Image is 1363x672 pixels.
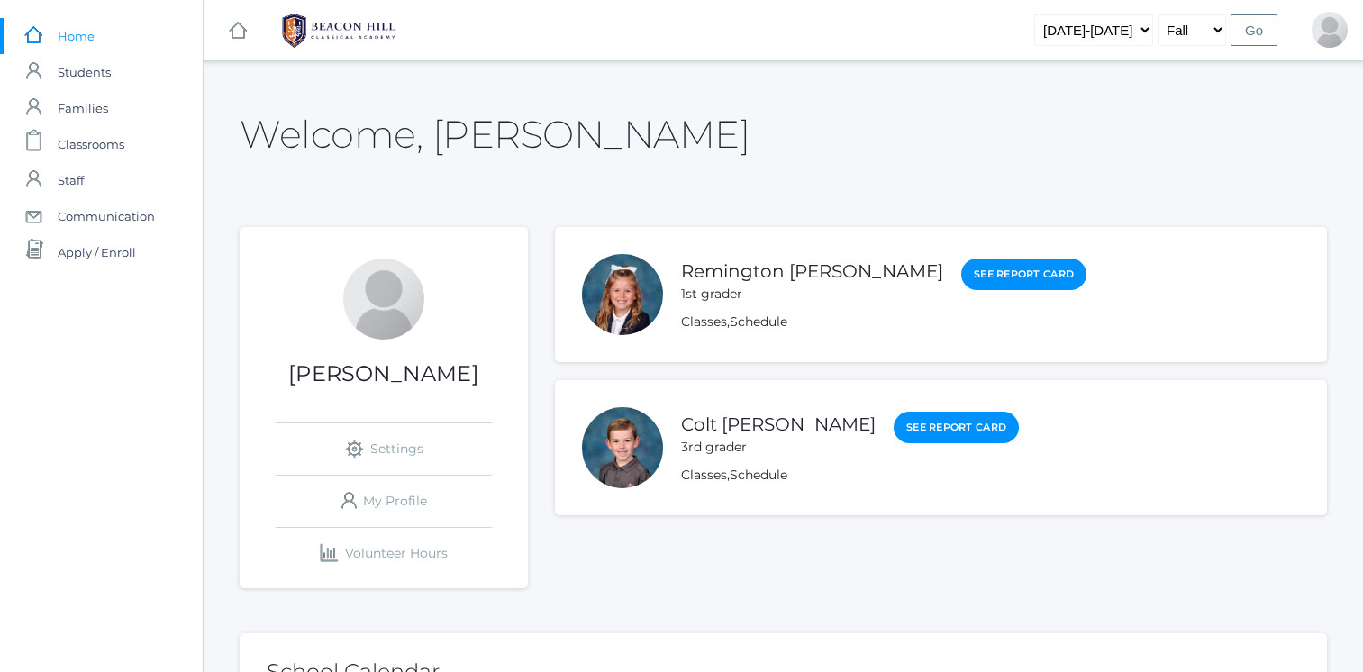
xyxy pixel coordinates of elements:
a: Colt [PERSON_NAME] [681,413,876,435]
div: Rachel Mastro [1312,12,1348,48]
div: , [681,313,1086,331]
span: Classrooms [58,126,124,162]
a: See Report Card [894,412,1019,443]
a: Classes [681,467,727,483]
h2: Welcome, [PERSON_NAME] [240,114,750,155]
input: Go [1231,14,1277,46]
div: Rachel Mastro [343,259,424,340]
h1: [PERSON_NAME] [240,362,528,386]
span: Home [58,18,95,54]
img: BHCALogos-05-308ed15e86a5a0abce9b8dd61676a3503ac9727e845dece92d48e8588c001991.png [271,8,406,53]
a: Remington [PERSON_NAME] [681,260,943,282]
a: Volunteer Hours [276,528,492,579]
div: , [681,466,1019,485]
a: My Profile [276,476,492,527]
span: Staff [58,162,84,198]
div: 1st grader [681,285,943,304]
a: Classes [681,313,727,330]
div: 3rd grader [681,438,876,457]
a: Settings [276,423,492,475]
span: Communication [58,198,155,234]
a: See Report Card [961,259,1086,290]
a: Schedule [730,467,787,483]
span: Students [58,54,111,90]
span: Apply / Enroll [58,234,136,270]
div: Colt Mastro [582,407,663,488]
a: Schedule [730,313,787,330]
div: Remington Mastro [582,254,663,335]
span: Families [58,90,108,126]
